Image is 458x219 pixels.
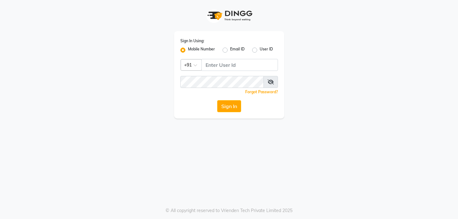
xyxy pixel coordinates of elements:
a: Forgot Password? [245,89,278,94]
input: Username [180,76,264,88]
label: Email ID [230,46,245,54]
label: Sign In Using: [180,38,204,44]
input: Username [201,59,278,71]
img: logo1.svg [204,6,254,25]
button: Sign In [217,100,241,112]
label: Mobile Number [188,46,215,54]
label: User ID [260,46,273,54]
